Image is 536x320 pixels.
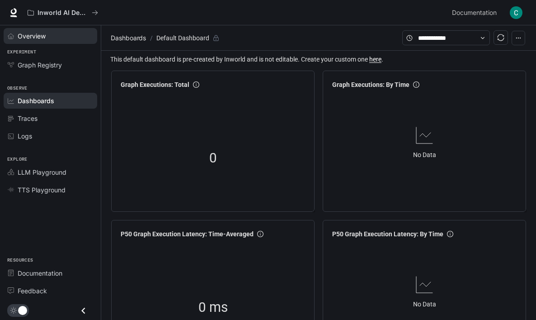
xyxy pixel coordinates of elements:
button: Close drawer [73,301,94,320]
a: here [369,56,381,63]
span: Overview [18,31,46,41]
span: Graph Executions: By Time [332,80,409,90]
span: Feedback [18,286,47,296]
a: Overview [4,28,97,44]
span: Logs [18,131,32,141]
a: Traces [4,110,97,126]
article: No Data [413,299,436,309]
button: All workspaces [24,4,102,22]
span: Graph Executions: Total [121,80,189,90]
span: 0 [209,148,217,169]
a: Feedback [4,283,97,299]
span: LLM Playground [18,167,66,177]
a: Documentation [448,4,503,22]
span: 0 ms [198,297,228,318]
a: Documentation [4,265,97,281]
a: Dashboards [4,93,97,109]
article: Default Dashboard [155,29,211,47]
span: Dark mode toggle [18,305,27,315]
span: / [150,33,153,43]
img: User avatar [510,6,522,19]
a: LLM Playground [4,164,97,180]
span: Dashboards [18,96,54,105]
span: P50 Graph Execution Latency: Time-Averaged [121,229,254,239]
a: Logs [4,128,97,144]
a: Graph Registry [4,57,97,73]
button: User avatar [507,4,525,22]
span: Traces [18,114,38,123]
article: No Data [413,150,436,160]
span: P50 Graph Execution Latency: By Time [332,229,443,239]
span: Dashboards [111,33,146,43]
span: Documentation [452,7,497,19]
p: Inworld AI Demos [38,9,88,17]
span: Graph Registry [18,60,62,70]
a: TTS Playground [4,182,97,198]
span: info-circle [257,231,263,237]
span: info-circle [193,81,199,88]
span: Documentation [18,268,62,278]
span: info-circle [447,231,453,237]
button: Dashboards [108,33,148,43]
span: This default dashboard is pre-created by Inworld and is not editable. Create your custom one . [110,54,529,64]
span: sync [497,34,504,41]
span: TTS Playground [18,185,66,195]
span: info-circle [413,81,419,88]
